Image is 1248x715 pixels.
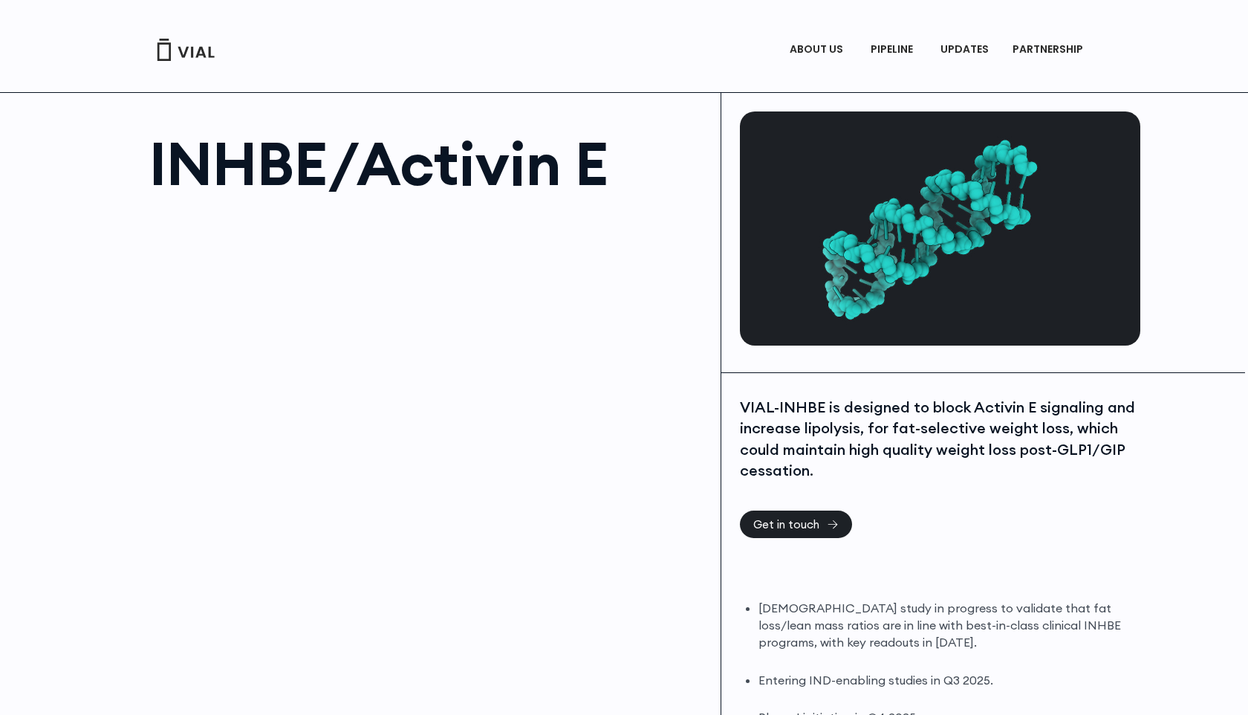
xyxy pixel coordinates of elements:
a: PARTNERSHIPMenu Toggle [1001,37,1099,62]
div: VIAL-INHBE is designed to block Activin E signaling and increase lipolysis, for fat-selective wei... [740,397,1137,482]
a: PIPELINEMenu Toggle [859,37,928,62]
a: UPDATES [929,37,1000,62]
img: Vial Logo [156,39,215,61]
span: Get in touch [753,519,819,530]
li: Entering IND-enabling studies in Q3 2025. [758,672,1137,689]
h1: INHBE/Activin E [149,134,706,193]
a: Get in touch [740,511,852,538]
a: ABOUT USMenu Toggle [778,37,858,62]
li: [DEMOGRAPHIC_DATA] study in progress to validate that fat loss/lean mass ratios are in line with ... [758,600,1137,651]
